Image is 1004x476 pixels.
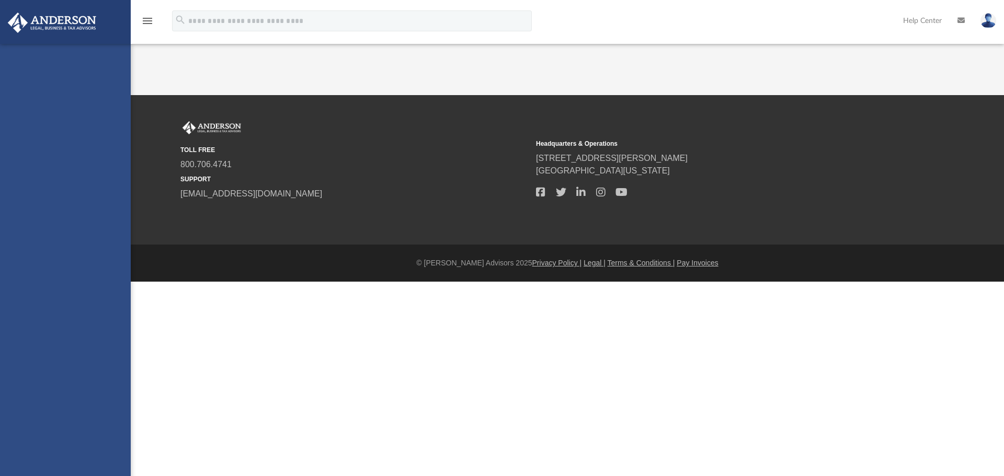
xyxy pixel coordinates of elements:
small: TOLL FREE [180,145,529,155]
img: Anderson Advisors Platinum Portal [180,121,243,135]
div: © [PERSON_NAME] Advisors 2025 [131,258,1004,269]
i: menu [141,15,154,27]
img: Anderson Advisors Platinum Portal [5,13,99,33]
a: [GEOGRAPHIC_DATA][US_STATE] [536,166,670,175]
img: User Pic [980,13,996,28]
i: search [175,14,186,26]
a: [STREET_ADDRESS][PERSON_NAME] [536,154,688,162]
a: [EMAIL_ADDRESS][DOMAIN_NAME] [180,189,322,198]
a: menu [141,20,154,27]
small: Headquarters & Operations [536,139,884,148]
a: 800.706.4741 [180,160,232,169]
a: Privacy Policy | [532,259,582,267]
a: Pay Invoices [677,259,718,267]
small: SUPPORT [180,175,529,184]
a: Legal | [584,259,606,267]
a: Terms & Conditions | [608,259,675,267]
